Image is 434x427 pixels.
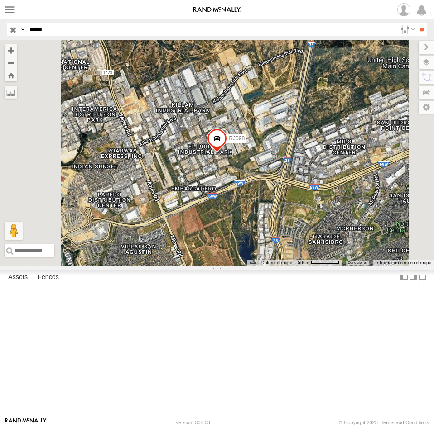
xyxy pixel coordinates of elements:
span: RJ098 [229,135,245,142]
a: Condiciones [348,261,367,265]
label: Dock Summary Table to the Right [409,270,418,284]
div: Version: 305.03 [176,420,210,425]
img: rand-logo.svg [193,7,241,13]
button: Zoom out [5,57,17,69]
button: Datos del mapa [261,260,292,266]
button: Zoom in [5,44,17,57]
a: Terms and Conditions [381,420,429,425]
button: Escala del mapa: 500 m por 59 píxeles [295,260,342,266]
label: Search Query [19,23,26,36]
label: Hide Summary Table [418,270,427,284]
label: Search Filter Options [397,23,416,36]
label: Dock Summary Table to the Left [400,270,409,284]
label: Map Settings [419,101,434,114]
button: Arrastra el hombrecito naranja al mapa para abrir Street View [5,222,23,240]
label: Fences [33,271,63,284]
label: Assets [4,271,32,284]
a: Visit our Website [5,418,47,427]
span: 500 m [298,260,311,265]
button: Zoom Home [5,69,17,81]
div: © Copyright 2025 - [339,420,429,425]
button: Combinaciones de teclas [250,260,256,264]
label: Measure [5,86,17,99]
a: Informar un error en el mapa [376,260,431,265]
